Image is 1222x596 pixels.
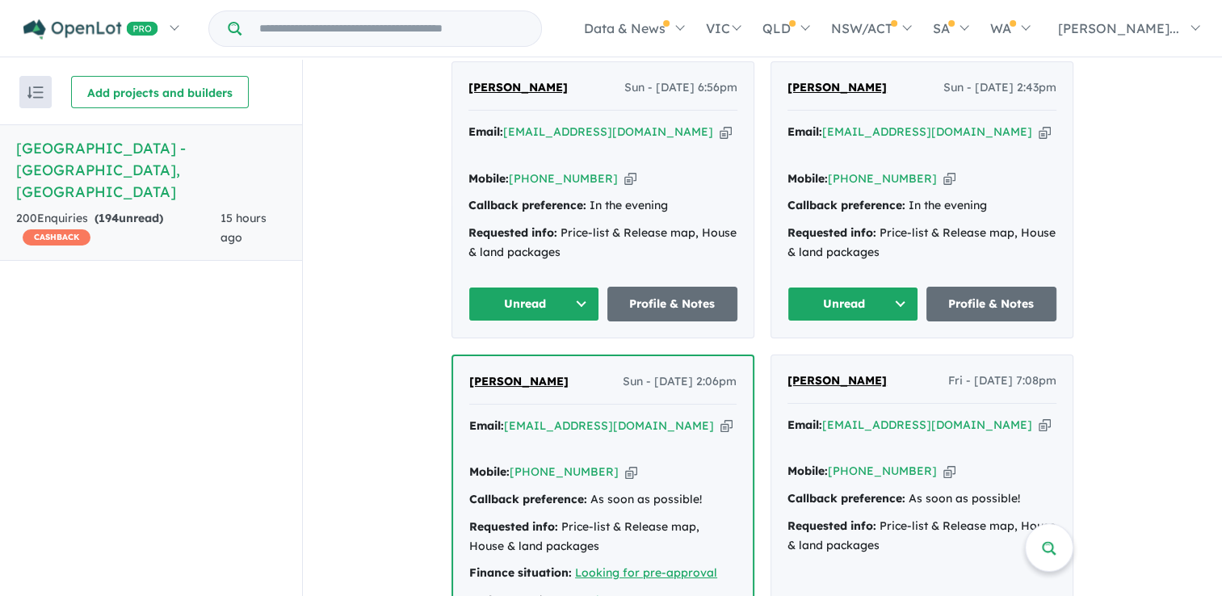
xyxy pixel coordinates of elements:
[510,464,619,479] a: [PHONE_NUMBER]
[822,418,1032,432] a: [EMAIL_ADDRESS][DOMAIN_NAME]
[624,170,636,187] button: Copy
[469,492,587,506] strong: Callback preference:
[943,170,955,187] button: Copy
[787,371,887,391] a: [PERSON_NAME]
[1039,124,1051,141] button: Copy
[469,490,737,510] div: As soon as possible!
[625,464,637,481] button: Copy
[822,124,1032,139] a: [EMAIL_ADDRESS][DOMAIN_NAME]
[468,224,737,262] div: Price-list & Release map, House & land packages
[468,124,503,139] strong: Email:
[787,198,905,212] strong: Callback preference:
[787,464,828,478] strong: Mobile:
[828,171,937,186] a: [PHONE_NUMBER]
[469,565,572,580] strong: Finance situation:
[575,565,717,580] a: Looking for pre-approval
[468,171,509,186] strong: Mobile:
[468,78,568,98] a: [PERSON_NAME]
[720,418,733,434] button: Copy
[27,86,44,99] img: sort.svg
[469,374,569,388] span: [PERSON_NAME]
[787,225,876,240] strong: Requested info:
[469,418,504,433] strong: Email:
[787,78,887,98] a: [PERSON_NAME]
[720,124,732,141] button: Copy
[787,418,822,432] strong: Email:
[245,11,538,46] input: Try estate name, suburb, builder or developer
[787,287,918,321] button: Unread
[503,124,713,139] a: [EMAIL_ADDRESS][DOMAIN_NAME]
[469,518,737,556] div: Price-list & Release map, House & land packages
[787,124,822,139] strong: Email:
[71,76,249,108] button: Add projects and builders
[943,78,1056,98] span: Sun - [DATE] 2:43pm
[787,518,876,533] strong: Requested info:
[509,171,618,186] a: [PHONE_NUMBER]
[469,519,558,534] strong: Requested info:
[1058,20,1179,36] span: [PERSON_NAME]...
[787,196,1056,216] div: In the evening
[926,287,1057,321] a: Profile & Notes
[787,373,887,388] span: [PERSON_NAME]
[787,517,1056,556] div: Price-list & Release map, House & land packages
[943,463,955,480] button: Copy
[468,225,557,240] strong: Requested info:
[16,137,286,203] h5: [GEOGRAPHIC_DATA] - [GEOGRAPHIC_DATA] , [GEOGRAPHIC_DATA]
[1039,417,1051,434] button: Copy
[787,80,887,94] span: [PERSON_NAME]
[23,229,90,246] span: CASHBACK
[468,80,568,94] span: [PERSON_NAME]
[94,211,163,225] strong: ( unread)
[23,19,158,40] img: Openlot PRO Logo White
[99,211,119,225] span: 194
[469,372,569,392] a: [PERSON_NAME]
[624,78,737,98] span: Sun - [DATE] 6:56pm
[16,209,220,248] div: 200 Enquir ies
[623,372,737,392] span: Sun - [DATE] 2:06pm
[504,418,714,433] a: [EMAIL_ADDRESS][DOMAIN_NAME]
[607,287,738,321] a: Profile & Notes
[468,196,737,216] div: In the evening
[787,489,1056,509] div: As soon as possible!
[787,491,905,506] strong: Callback preference:
[469,464,510,479] strong: Mobile:
[948,371,1056,391] span: Fri - [DATE] 7:08pm
[468,198,586,212] strong: Callback preference:
[220,211,267,245] span: 15 hours ago
[787,224,1056,262] div: Price-list & Release map, House & land packages
[468,287,599,321] button: Unread
[828,464,937,478] a: [PHONE_NUMBER]
[787,171,828,186] strong: Mobile:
